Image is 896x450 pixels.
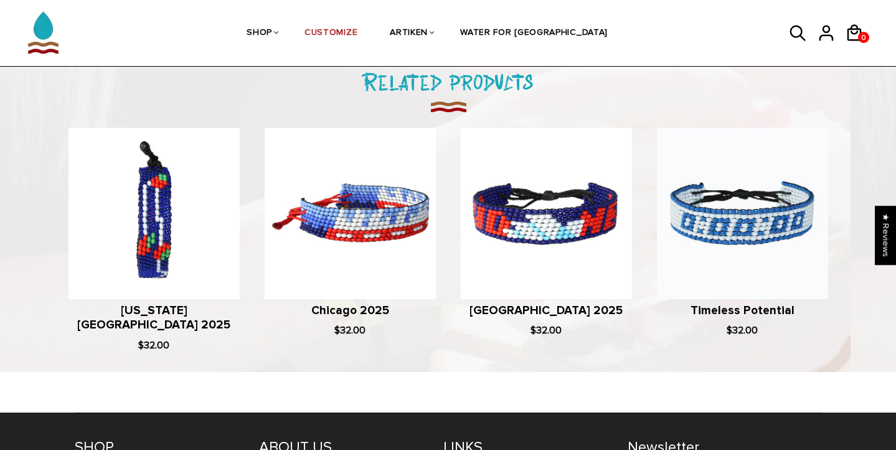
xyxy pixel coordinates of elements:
[858,30,869,45] span: 0
[531,324,562,337] span: $32.00
[858,32,869,43] a: 0
[390,1,428,67] a: ARTIKEN
[138,339,169,352] span: $32.00
[311,304,389,318] a: Chicago 2025
[727,324,758,337] span: $32.00
[460,1,608,67] a: WATER FOR [GEOGRAPHIC_DATA]
[875,206,896,265] div: Click to open Judge.me floating reviews tab
[304,1,357,67] a: CUSTOMIZE
[691,304,795,318] a: Timeless Potential
[469,304,623,318] a: [GEOGRAPHIC_DATA] 2025
[247,1,272,67] a: SHOP
[334,324,365,337] span: $32.00
[429,98,468,115] img: Related products
[56,65,841,98] h2: Related products
[77,304,230,333] a: [US_STATE][GEOGRAPHIC_DATA] 2025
